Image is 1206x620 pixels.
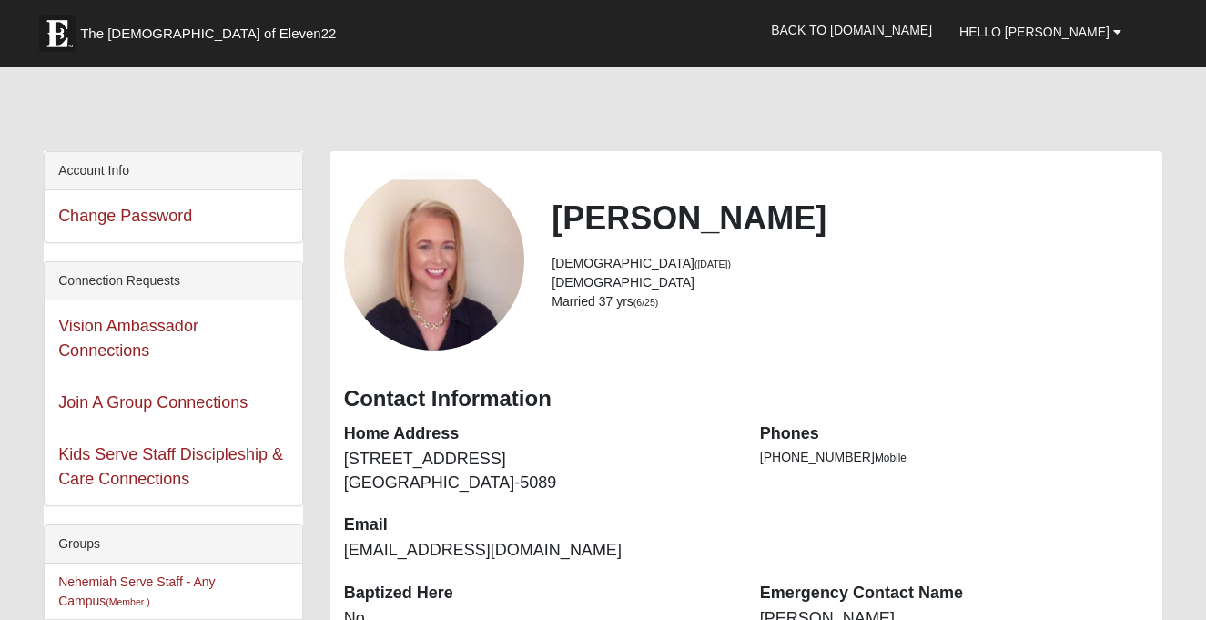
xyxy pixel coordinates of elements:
li: [PHONE_NUMBER] [760,448,1149,467]
img: Eleven22 logo [39,15,76,52]
div: Connection Requests [45,262,302,300]
dt: Baptized Here [344,582,733,605]
dt: Phones [760,422,1149,446]
li: [DEMOGRAPHIC_DATA] [552,254,1149,273]
span: The [DEMOGRAPHIC_DATA] of Eleven22 [80,25,336,43]
a: Join A Group Connections [58,393,248,412]
div: Groups [45,525,302,564]
span: Mobile [875,452,907,464]
dt: Email [344,513,733,537]
h2: [PERSON_NAME] [552,198,1149,238]
a: Hello [PERSON_NAME] [946,9,1135,55]
a: Change Password [58,207,192,225]
dd: [EMAIL_ADDRESS][DOMAIN_NAME] [344,539,733,563]
li: [DEMOGRAPHIC_DATA] [552,273,1149,292]
dd: [STREET_ADDRESS] [GEOGRAPHIC_DATA]-5089 [344,448,733,494]
a: View Fullsize Photo [344,169,525,351]
a: The [DEMOGRAPHIC_DATA] of Eleven22 [30,6,394,52]
a: Nehemiah Serve Staff - Any Campus(Member ) [58,574,216,608]
dt: Home Address [344,422,733,446]
li: Married 37 yrs [552,292,1149,311]
small: (6/25) [633,297,658,308]
a: Vision Ambassador Connections [58,317,198,360]
div: Account Info [45,152,302,190]
small: ([DATE]) [694,259,731,269]
dt: Emergency Contact Name [760,582,1149,605]
h3: Contact Information [344,386,1149,412]
a: Back to [DOMAIN_NAME] [757,7,946,53]
span: Hello [PERSON_NAME] [959,25,1110,39]
small: (Member ) [106,596,149,607]
a: Kids Serve Staff Discipleship & Care Connections [58,445,283,488]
